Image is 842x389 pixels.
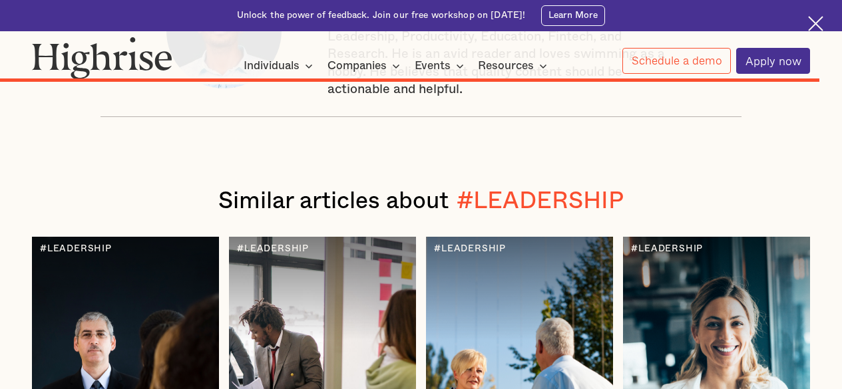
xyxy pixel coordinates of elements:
[327,58,404,74] div: Companies
[415,58,468,74] div: Events
[244,58,317,74] div: Individuals
[478,58,534,74] div: Resources
[478,58,551,74] div: Resources
[244,58,300,74] div: Individuals
[327,58,387,74] div: Companies
[237,244,309,254] div: #LEADERSHIP
[40,244,112,254] div: #LEADERSHIP
[622,48,731,74] a: Schedule a demo
[457,187,624,215] div: #LEADERSHIP
[32,37,172,79] img: Highrise logo
[237,9,526,22] div: Unlock the power of feedback. Join our free workshop on [DATE]!
[808,16,823,31] img: Cross icon
[736,48,810,74] a: Apply now
[631,244,703,254] div: #LEADERSHIP
[541,5,606,26] a: Learn More
[415,58,451,74] div: Events
[434,244,506,254] div: #LEADERSHIP
[218,189,449,213] span: Similar articles about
